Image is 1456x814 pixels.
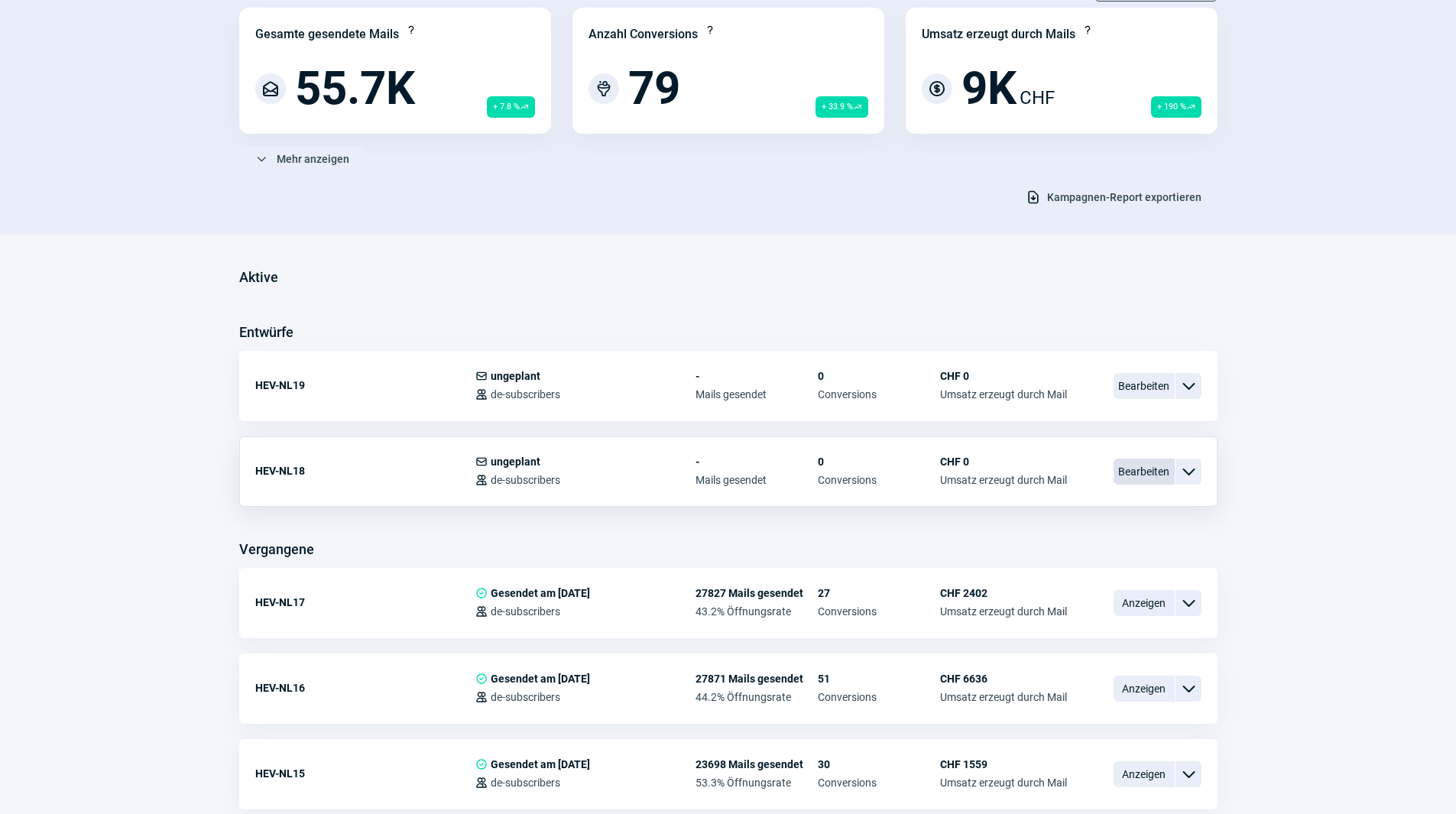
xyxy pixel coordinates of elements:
[818,691,940,703] span: Conversions
[696,370,818,382] span: -
[940,673,1067,685] span: CHF 6636
[696,691,818,703] span: 44.2% Öffnungsrate
[239,265,278,290] h3: Aktive
[255,758,475,789] div: HEV-NL15
[696,777,818,789] span: 53.3% Öffnungsrate
[818,388,940,401] span: Conversions
[491,370,540,382] span: ungeplant
[255,456,475,486] div: HEV-NL18
[1047,185,1201,209] span: Kampagnen-Report exportieren
[940,474,1067,486] span: Umsatz erzeugt durch Mail
[818,370,940,382] span: 0
[940,605,1067,618] span: Umsatz erzeugt durch Mail
[239,146,365,172] button: Mehr anzeigen
[491,388,560,401] span: de-subscribers
[940,691,1067,703] span: Umsatz erzeugt durch Mail
[818,673,940,685] span: 51
[818,758,940,770] span: 30
[696,673,818,685] span: 27871 Mails gesendet
[1114,761,1175,787] span: Anzeigen
[940,388,1067,401] span: Umsatz erzeugt durch Mail
[491,605,560,618] span: de-subscribers
[1114,459,1175,485] span: Bearbeiten
[922,25,1075,44] div: Umsatz erzeugt durch Mails
[491,691,560,703] span: de-subscribers
[239,320,293,345] h3: Entwürfe
[696,456,818,468] span: -
[696,474,818,486] span: Mails gesendet
[818,456,940,468] span: 0
[940,587,1067,599] span: CHF 2402
[487,96,535,118] span: + 7.8 %
[295,66,415,112] span: 55.7K
[1114,590,1175,616] span: Anzeigen
[1010,184,1218,210] button: Kampagnen-Report exportieren
[696,605,818,618] span: 43.2% Öffnungsrate
[940,777,1067,789] span: Umsatz erzeugt durch Mail
[818,777,940,789] span: Conversions
[940,370,1067,382] span: CHF 0
[255,673,475,703] div: HEV-NL16
[816,96,868,118] span: + 33.9 %
[491,456,540,468] span: ungeplant
[239,537,314,562] h3: Vergangene
[491,474,560,486] span: de-subscribers
[940,758,1067,770] span: CHF 1559
[1020,84,1055,112] span: CHF
[818,587,940,599] span: 27
[628,66,680,112] span: 79
[696,388,818,401] span: Mails gesendet
[255,587,475,618] div: HEV-NL17
[277,147,349,171] span: Mehr anzeigen
[491,587,590,599] span: Gesendet am [DATE]
[818,605,940,618] span: Conversions
[589,25,698,44] div: Anzahl Conversions
[491,758,590,770] span: Gesendet am [DATE]
[255,370,475,401] div: HEV-NL19
[1114,676,1175,702] span: Anzeigen
[491,673,590,685] span: Gesendet am [DATE]
[1114,373,1175,399] span: Bearbeiten
[696,587,818,599] span: 27827 Mails gesendet
[961,66,1017,112] span: 9K
[255,25,399,44] div: Gesamte gesendete Mails
[818,474,940,486] span: Conversions
[940,456,1067,468] span: CHF 0
[1151,96,1201,118] span: + 190 %
[491,777,560,789] span: de-subscribers
[696,758,818,770] span: 23698 Mails gesendet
